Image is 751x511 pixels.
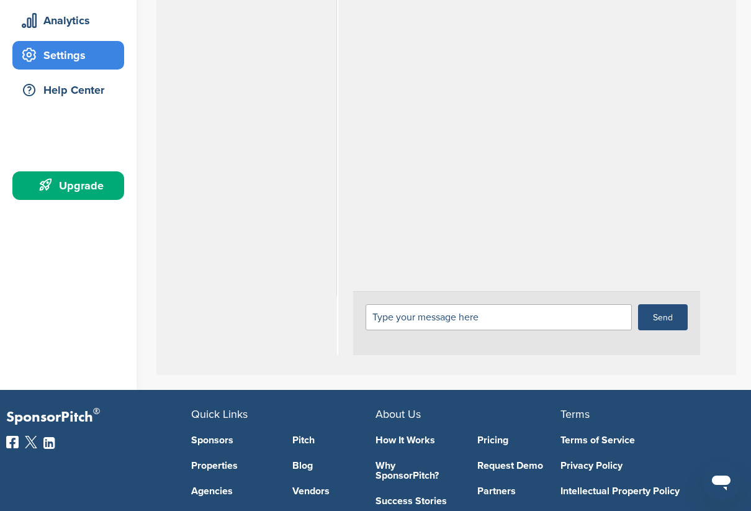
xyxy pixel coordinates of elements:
[375,461,459,481] a: Why SponsorPitch?
[375,435,459,445] a: How It Works
[12,6,124,35] a: Analytics
[560,461,727,471] a: Privacy Policy
[12,41,124,70] a: Settings
[560,486,727,496] a: Intellectual Property Policy
[19,44,124,66] div: Settings
[19,174,124,197] div: Upgrade
[477,435,560,445] a: Pricing
[12,76,124,104] a: Help Center
[366,304,632,330] div: Type your message here
[191,435,274,445] a: Sponsors
[12,171,124,200] a: Upgrade
[560,435,727,445] a: Terms of Service
[292,435,375,445] a: Pitch
[19,9,124,32] div: Analytics
[6,436,19,448] img: Facebook
[191,461,274,471] a: Properties
[638,304,688,330] button: Send
[93,404,100,419] span: ®
[477,486,560,496] a: Partners
[366,304,688,330] a: Type your message here Send
[477,461,560,471] a: Request Demo
[191,407,248,421] span: Quick Links
[191,486,274,496] a: Agencies
[19,79,124,101] div: Help Center
[25,436,37,448] img: Twitter
[560,407,590,421] span: Terms
[6,409,191,427] p: SponsorPitch
[375,407,421,421] span: About Us
[292,461,375,471] a: Blog
[375,496,459,506] a: Success Stories
[292,486,375,496] a: Vendors
[701,461,741,501] iframe: Button to launch messaging window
